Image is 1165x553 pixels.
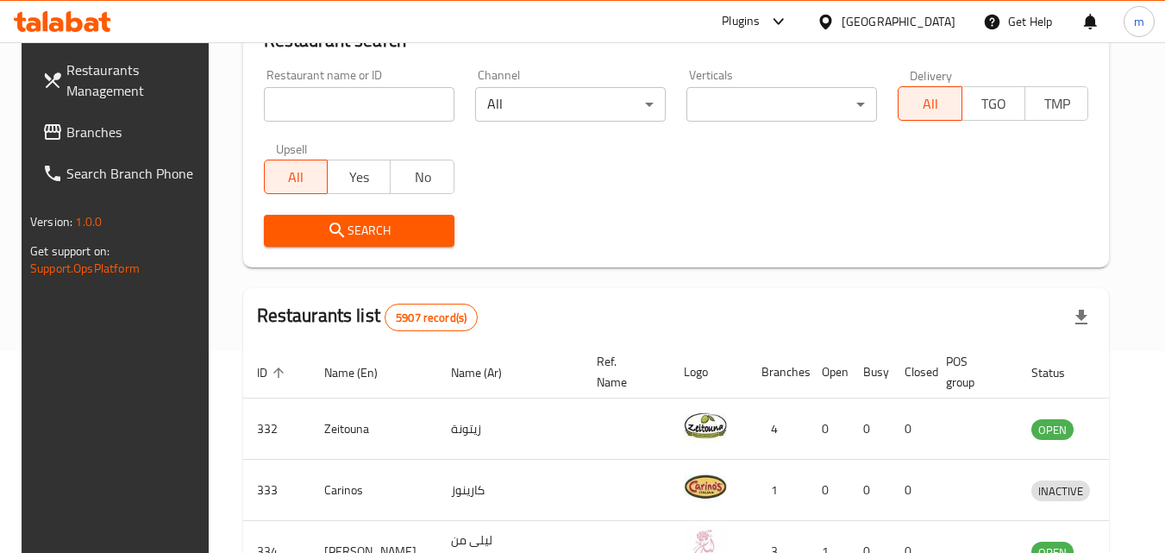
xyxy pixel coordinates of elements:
div: [GEOGRAPHIC_DATA] [842,12,955,31]
td: 332 [243,399,310,460]
input: Search for restaurant name or ID.. [264,87,454,122]
span: m [1134,12,1144,31]
span: Branches [66,122,203,142]
span: Get support on: [30,240,110,262]
td: 4 [748,399,808,460]
span: TMP [1032,91,1081,116]
span: 1.0.0 [75,211,102,233]
th: Branches [748,346,808,399]
span: Status [1031,362,1087,383]
td: Zeitouna [310,399,437,460]
label: Upsell [276,142,308,154]
span: Name (Ar) [451,362,524,383]
a: Support.OpsPlatform [30,257,140,280]
span: Version: [30,211,72,233]
button: All [264,160,328,194]
th: Closed [891,346,932,399]
div: ​ [686,87,877,122]
span: Search [278,220,441,242]
div: Total records count [385,304,478,331]
a: Restaurants Management [28,49,216,111]
span: INACTIVE [1031,481,1090,501]
div: Plugins [722,11,760,32]
td: زيتونة [437,399,583,460]
span: All [905,91,955,116]
h2: Restaurants list [257,303,479,331]
td: 1 [748,460,808,521]
a: Branches [28,111,216,153]
th: Open [808,346,849,399]
button: TGO [961,86,1025,121]
span: Restaurants Management [66,60,203,101]
span: Search Branch Phone [66,163,203,184]
td: Carinos [310,460,437,521]
span: 5907 record(s) [385,310,477,326]
td: 0 [808,460,849,521]
button: Search [264,215,454,247]
div: INACTIVE [1031,481,1090,501]
td: كارينوز [437,460,583,521]
span: ID [257,362,290,383]
td: 0 [891,460,932,521]
td: 0 [849,399,891,460]
a: Search Branch Phone [28,153,216,194]
img: Zeitouna [684,404,727,447]
h2: Restaurant search [264,28,1089,53]
label: Delivery [910,69,953,81]
th: Busy [849,346,891,399]
button: No [390,160,454,194]
span: No [398,165,447,190]
td: 0 [808,399,849,460]
span: Name (En) [324,362,400,383]
td: 0 [849,460,891,521]
span: Yes [335,165,384,190]
td: 0 [891,399,932,460]
span: Ref. Name [597,351,649,393]
button: Yes [327,160,391,194]
span: TGO [969,91,1018,116]
span: All [272,165,321,190]
span: OPEN [1031,420,1074,440]
button: All [898,86,961,121]
button: TMP [1024,86,1088,121]
div: OPEN [1031,419,1074,440]
span: POS group [946,351,997,393]
th: Logo [670,346,748,399]
img: Carinos [684,465,727,508]
div: All [475,87,666,122]
div: Export file [1061,297,1102,338]
td: 333 [243,460,310,521]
